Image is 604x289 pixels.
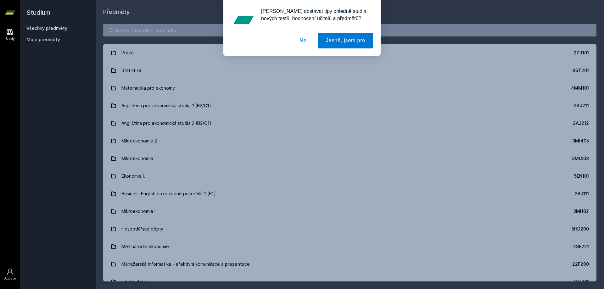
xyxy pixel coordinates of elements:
div: 22F200 [572,261,589,267]
a: Mikroekonomie I 3MI102 [103,203,596,220]
div: [PERSON_NAME] dostávat tipy ohledně studia, nových testů, hodnocení učitelů a předmětů? [256,8,373,22]
img: notification icon [231,8,256,33]
div: 3MI405 [572,138,589,144]
a: Ekonomie I. 5EN101 [103,167,596,185]
div: 2SE221 [573,243,589,250]
div: Mikroekonomie I [121,205,155,218]
div: Mezinárodní ekonomie [121,240,169,253]
div: 2AJ111 [575,191,589,197]
div: Účetnictví I. [121,275,147,288]
a: Uživatel [1,265,19,284]
div: Hospodářské dějiny [121,223,163,235]
div: Angličtina pro ekonomická studia 2 (B2/C1) [121,117,211,130]
a: Hospodářské dějiny 5HD200 [103,220,596,238]
div: 1FU201 [574,279,589,285]
div: 5HD200 [572,226,589,232]
button: Jasně, jsem pro [318,33,373,48]
div: Mikroekonomie 2 [121,135,157,147]
a: Mezinárodní ekonomie 2SE221 [103,238,596,255]
div: 2AJ211 [574,103,589,109]
div: 4ST201 [572,67,589,74]
div: Statistika [121,64,141,77]
div: Matematika pro ekonomy [121,82,175,94]
div: 2AJ212 [573,120,589,126]
div: 5EN101 [574,173,589,179]
a: Mikroekonomie 3MI403 [103,150,596,167]
div: Manažerská informatika - efektivní komunikace a prezentace [121,258,250,270]
a: Matematika pro ekonomy 4MM101 [103,79,596,97]
div: Business English pro středně pokročilé 1 (B1) [121,187,216,200]
div: 4MM101 [571,85,589,91]
div: Uživatel [3,276,17,281]
div: Mikroekonomie [121,152,153,165]
div: 3MI102 [573,208,589,214]
div: 3MI403 [572,155,589,162]
a: Angličtina pro ekonomická studia 2 (B2/C1) 2AJ212 [103,114,596,132]
div: Angličtina pro ekonomická studia 1 (B2/C1) [121,99,211,112]
a: Statistika 4ST201 [103,62,596,79]
a: Angličtina pro ekonomická studia 1 (B2/C1) 2AJ211 [103,97,596,114]
a: Manažerská informatika - efektivní komunikace a prezentace 22F200 [103,255,596,273]
a: Mikroekonomie 2 3MI405 [103,132,596,150]
a: Business English pro středně pokročilé 1 (B1) 2AJ111 [103,185,596,203]
button: Ne [292,33,315,48]
div: Ekonomie I. [121,170,145,182]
